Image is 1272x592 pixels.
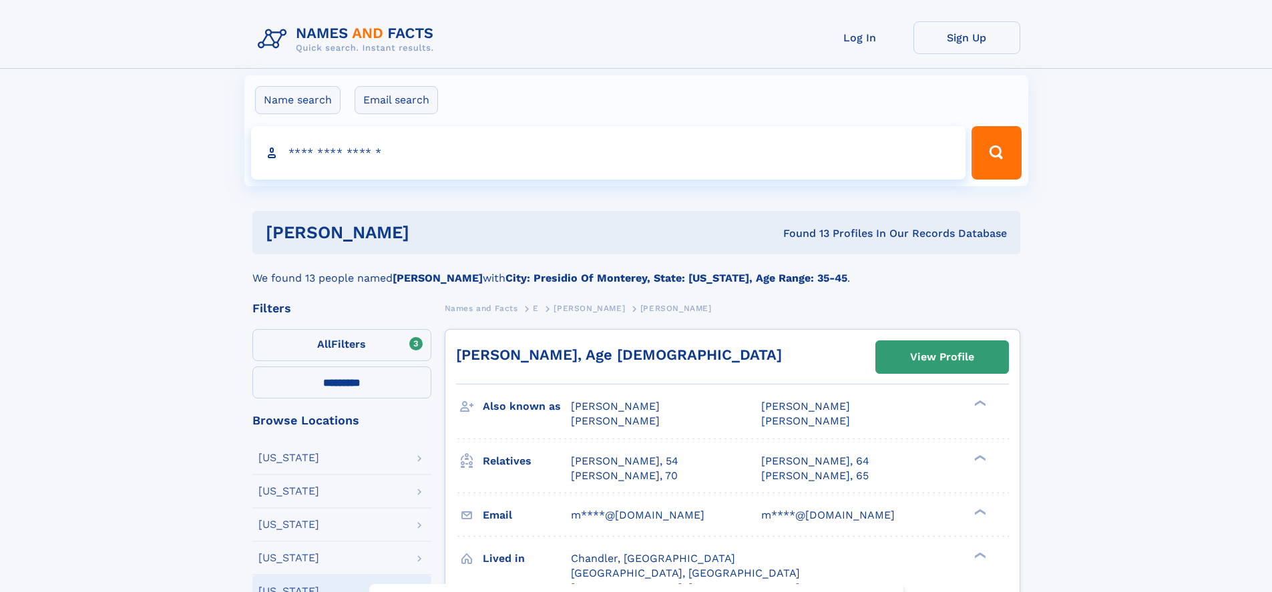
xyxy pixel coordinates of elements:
[571,567,800,579] span: [GEOGRAPHIC_DATA], [GEOGRAPHIC_DATA]
[393,272,483,284] b: [PERSON_NAME]
[971,551,987,559] div: ❯
[761,454,869,469] a: [PERSON_NAME], 64
[255,86,341,114] label: Name search
[483,450,571,473] h3: Relatives
[640,304,712,313] span: [PERSON_NAME]
[258,553,319,563] div: [US_STATE]
[483,504,571,527] h3: Email
[445,300,518,316] a: Names and Facts
[483,395,571,418] h3: Also known as
[252,254,1020,286] div: We found 13 people named with .
[317,338,331,350] span: All
[596,226,1007,241] div: Found 13 Profiles In Our Records Database
[483,547,571,570] h3: Lived in
[252,302,431,314] div: Filters
[252,21,445,57] img: Logo Names and Facts
[807,21,913,54] a: Log In
[533,304,539,313] span: E
[505,272,847,284] b: City: Presidio Of Monterey, State: [US_STATE], Age Range: 35-45
[258,453,319,463] div: [US_STATE]
[554,300,625,316] a: [PERSON_NAME]
[258,486,319,497] div: [US_STATE]
[252,329,431,361] label: Filters
[972,126,1021,180] button: Search Button
[251,126,966,180] input: search input
[456,346,782,363] a: [PERSON_NAME], Age [DEMOGRAPHIC_DATA]
[258,519,319,530] div: [US_STATE]
[266,224,596,241] h1: [PERSON_NAME]
[571,400,660,412] span: [PERSON_NAME]
[971,507,987,516] div: ❯
[571,552,735,565] span: Chandler, [GEOGRAPHIC_DATA]
[355,86,438,114] label: Email search
[533,300,539,316] a: E
[554,304,625,313] span: [PERSON_NAME]
[761,414,850,427] span: [PERSON_NAME]
[252,414,431,426] div: Browse Locations
[876,341,1008,373] a: View Profile
[571,469,678,483] a: [PERSON_NAME], 70
[761,469,869,483] a: [PERSON_NAME], 65
[913,21,1020,54] a: Sign Up
[910,342,974,372] div: View Profile
[761,400,850,412] span: [PERSON_NAME]
[571,414,660,427] span: [PERSON_NAME]
[971,453,987,462] div: ❯
[971,399,987,408] div: ❯
[571,454,678,469] a: [PERSON_NAME], 54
